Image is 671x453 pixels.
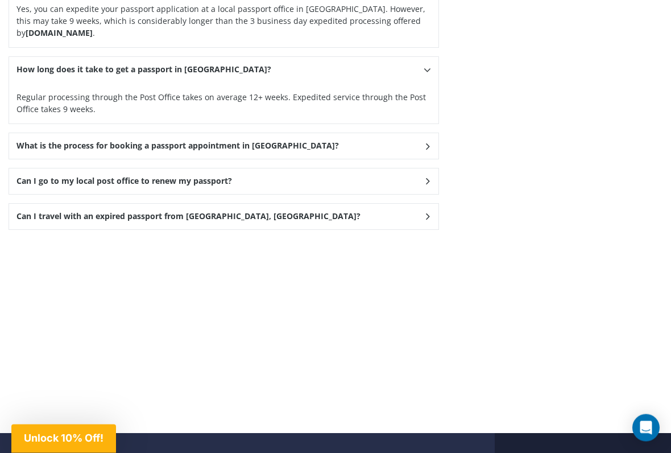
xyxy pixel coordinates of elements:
[632,414,660,442] div: Open Intercom Messenger
[26,28,93,39] strong: [DOMAIN_NAME]
[16,177,232,187] h3: Can I go to my local post office to renew my passport?
[16,92,431,116] p: Regular processing through the Post Office takes on average 12+ weeks. Expedited service through ...
[9,239,134,360] iframe: fb:comments Facebook Social Plugin
[11,425,116,453] div: Unlock 10% Off!
[16,65,271,75] h3: How long does it take to get a passport in [GEOGRAPHIC_DATA]?
[16,142,339,151] h3: What is the process for booking a passport appointment in [GEOGRAPHIC_DATA]?
[16,3,431,39] p: Yes, you can expedite your passport application at a local passport office in [GEOGRAPHIC_DATA]. ...
[16,212,361,222] h3: Can I travel with an expired passport from [GEOGRAPHIC_DATA], [GEOGRAPHIC_DATA]?
[24,432,103,444] span: Unlock 10% Off!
